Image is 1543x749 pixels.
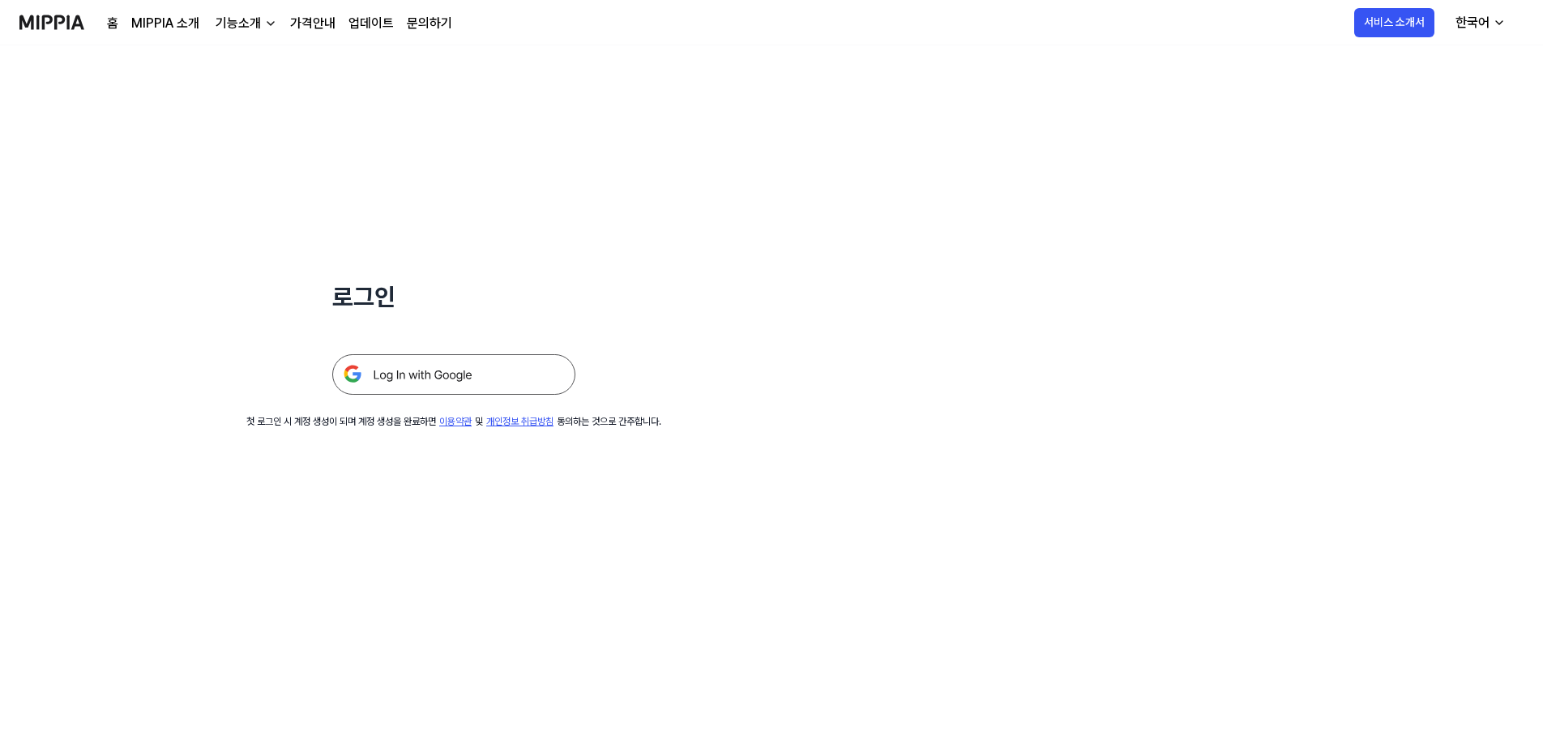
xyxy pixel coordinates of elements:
img: down [264,17,277,30]
button: 한국어 [1443,6,1515,39]
a: 홈 [107,14,118,33]
div: 첫 로그인 시 계정 생성이 되며 계정 생성을 완료하면 및 동의하는 것으로 간주합니다. [246,414,661,429]
div: 한국어 [1452,13,1493,32]
a: 가격안내 [290,14,336,33]
button: 기능소개 [212,14,277,33]
button: 서비스 소개서 [1354,8,1434,37]
h1: 로그인 [332,279,575,315]
a: 문의하기 [407,14,452,33]
div: 기능소개 [212,14,264,33]
a: MIPPIA 소개 [131,14,199,33]
a: 개인정보 취급방침 [486,416,554,427]
a: 업데이트 [348,14,394,33]
img: 구글 로그인 버튼 [332,354,575,395]
a: 이용약관 [439,416,472,427]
